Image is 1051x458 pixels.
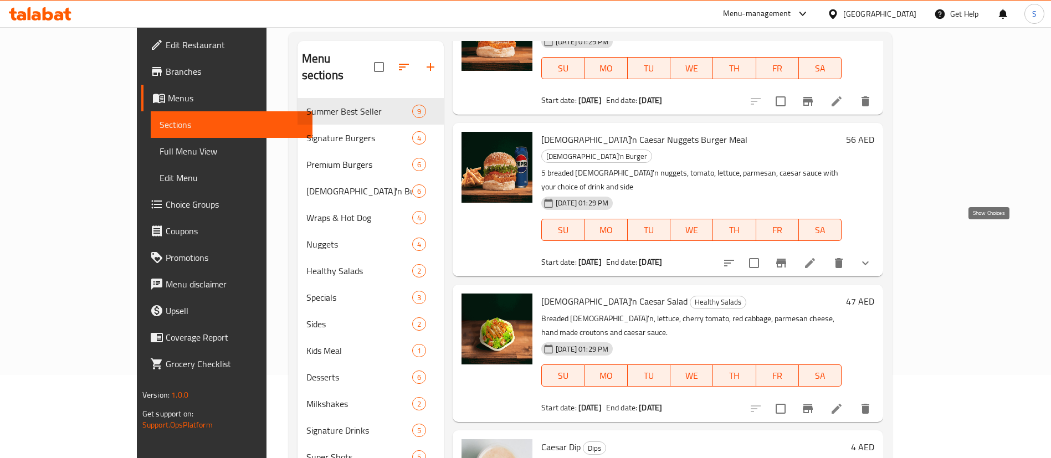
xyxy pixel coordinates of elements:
[769,397,792,420] span: Select to update
[541,312,842,339] p: Breaded [DEMOGRAPHIC_DATA]'n, lettuce, cherry tomato, red cabbage, parmesan cheese, hand made cro...
[541,293,688,310] span: [DEMOGRAPHIC_DATA]'n Caesar Salad
[306,317,412,331] div: Sides
[541,93,577,107] span: Start date:
[306,131,412,145] span: Signature Burgers
[690,296,746,308] span: Healthy Salads
[412,291,426,304] div: items
[298,364,444,390] div: Desserts6
[846,132,874,147] h6: 56 AED
[761,60,794,76] span: FR
[306,370,412,384] span: Desserts
[306,211,412,224] span: Wraps & Hot Dog
[391,54,417,80] span: Sort sections
[794,88,821,115] button: Branch-specific-item
[141,218,312,244] a: Coupons
[306,264,412,277] div: Healthy Salads
[723,7,791,20] div: Menu-management
[412,370,426,384] div: items
[551,344,613,354] span: [DATE] 01:29 PM
[585,364,627,387] button: MO
[803,60,837,76] span: SA
[413,186,425,197] span: 6
[306,238,412,251] div: Nuggets
[583,441,606,455] div: Dips
[713,364,756,387] button: TH
[541,364,585,387] button: SU
[639,93,662,107] b: [DATE]
[761,368,794,384] span: FR
[413,213,425,223] span: 4
[717,368,751,384] span: TH
[413,159,425,170] span: 6
[589,368,623,384] span: MO
[306,291,412,304] span: Specials
[412,184,426,198] div: items
[298,125,444,151] div: Signature Burgers4
[546,368,580,384] span: SU
[541,439,581,455] span: Caesar Dip
[142,406,193,421] span: Get support on:
[412,158,426,171] div: items
[1032,8,1037,20] span: S
[413,346,425,356] span: 1
[412,397,426,410] div: items
[160,145,304,158] span: Full Menu View
[628,219,670,241] button: TU
[298,284,444,311] div: Specials3
[632,368,666,384] span: TU
[412,131,426,145] div: items
[166,38,304,52] span: Edit Restaurant
[851,439,874,455] h6: 4 AED
[298,258,444,284] div: Healthy Salads2
[578,93,602,107] b: [DATE]
[166,224,304,238] span: Coupons
[306,424,412,437] span: Signature Drinks
[803,222,837,238] span: SA
[160,171,304,184] span: Edit Menu
[675,60,709,76] span: WE
[794,395,821,422] button: Branch-specific-item
[541,219,585,241] button: SU
[306,397,412,410] div: Milkshakes
[769,90,792,113] span: Select to update
[670,364,713,387] button: WE
[541,166,842,194] p: 5 breaded [DEMOGRAPHIC_DATA]'n nuggets, tomato, lettuce, parmesan, caesar sauce with your choice ...
[413,399,425,409] span: 2
[413,425,425,436] span: 5
[589,222,623,238] span: MO
[166,357,304,370] span: Grocery Checklist
[141,244,312,271] a: Promotions
[412,317,426,331] div: items
[632,60,666,76] span: TU
[578,255,602,269] b: [DATE]
[151,138,312,164] a: Full Menu View
[306,105,412,118] span: Summer Best Seller
[141,351,312,377] a: Grocery Checklist
[606,93,637,107] span: End date:
[306,158,412,171] span: Premium Burgers
[306,184,412,198] span: [DEMOGRAPHIC_DATA]'n Burger
[551,37,613,47] span: [DATE] 01:29 PM
[606,400,637,415] span: End date:
[830,402,843,415] a: Edit menu item
[803,368,837,384] span: SA
[141,297,312,324] a: Upsell
[546,222,580,238] span: SU
[541,400,577,415] span: Start date:
[541,255,577,269] span: Start date:
[166,304,304,317] span: Upsell
[756,57,799,79] button: FR
[713,57,756,79] button: TH
[546,60,580,76] span: SU
[756,364,799,387] button: FR
[413,319,425,330] span: 2
[417,54,444,80] button: Add section
[675,222,709,238] span: WE
[298,231,444,258] div: Nuggets4
[756,219,799,241] button: FR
